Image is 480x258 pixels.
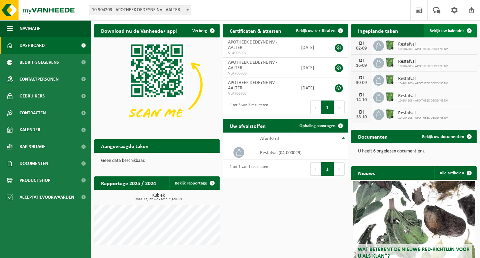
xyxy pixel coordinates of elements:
div: DI [355,75,368,81]
span: 10-904203 - APOTHEEK DEDEYNE NV [398,82,448,86]
a: Bekijk rapportage [169,176,219,190]
td: [DATE] [296,58,328,78]
span: VLA706705 [228,91,291,96]
span: Acceptatievoorwaarden [20,189,74,206]
p: Geen data beschikbaar. [101,159,213,163]
span: Restafval [398,111,448,116]
span: Restafval [398,76,448,82]
h2: Aangevraagde taken [94,139,155,152]
h2: Documenten [351,130,394,143]
td: [DATE] [296,37,328,58]
span: Restafval [398,59,448,64]
span: Bekijk uw kalender [429,29,464,33]
button: Next [334,101,345,114]
button: Verberg [187,24,219,37]
span: 10-904203 - APOTHEEK DEDEYNE NV [398,64,448,68]
button: Previous [310,101,321,114]
img: WB-0370-HPE-GN-50 [384,74,395,85]
div: 1 tot 1 van 1 resultaten [226,162,268,176]
span: Verberg [192,29,207,33]
span: APOTHEEK DEDEYNE NV - AALTER [228,40,277,50]
div: DI [355,58,368,63]
div: 02-09 [355,46,368,51]
span: Afvalstof [260,136,279,142]
span: Documenten [20,155,48,172]
span: Restafval [398,93,448,99]
img: WB-0370-HPE-GN-50 [384,91,395,103]
h3: Kubiek [98,193,220,201]
div: DI [355,92,368,98]
h2: Certificaten & attesten [223,24,288,37]
span: VLA706706 [228,71,291,76]
div: 28-10 [355,115,368,120]
span: 10-904203 - APOTHEEK DEDEYNE NV [398,116,448,120]
span: Restafval [398,42,448,47]
td: [DATE] [296,78,328,98]
h2: Ingeplande taken [351,24,405,37]
span: APOTHEEK DEDEYNE NV - AALTER [228,80,277,91]
img: WB-0370-HPE-GN-50 [384,39,395,51]
div: 16-09 [355,63,368,68]
h2: Rapportage 2025 / 2024 [94,176,163,190]
span: 10-904203 - APOTHEEK DEDEYNE NV [398,99,448,103]
div: DI [355,41,368,46]
span: Rapportage [20,138,45,155]
div: 14-10 [355,98,368,103]
span: Ophaling aanvragen [299,124,335,128]
span: 10-904203 - APOTHEEK DEDEYNE NV - AALTER [89,5,191,15]
span: Kalender [20,121,40,138]
button: Previous [310,162,321,176]
span: 10-904203 - APOTHEEK DEDEYNE NV [398,47,448,51]
img: WB-0370-HPE-GN-50 [384,108,395,120]
button: 1 [321,162,334,176]
div: DI [355,110,368,115]
span: Product Shop [20,172,50,189]
span: Bekijk uw documenten [422,135,464,139]
span: Navigatie [20,20,40,37]
button: Next [334,162,345,176]
a: Ophaling aanvragen [294,119,347,133]
img: Download de VHEPlus App [94,37,220,132]
a: Bekijk uw documenten [417,130,476,143]
a: Alle artikelen [434,166,476,180]
h2: Uw afvalstoffen [223,119,273,132]
h2: Nieuws [351,166,382,179]
div: 1 tot 3 van 3 resultaten [226,100,268,115]
span: 2024: 15,170 m3 - 2025: 2,960 m3 [98,198,220,201]
a: Bekijk uw kalender [424,24,476,37]
span: Bedrijfsgegevens [20,54,59,71]
a: Bekijk uw certificaten [291,24,347,37]
h2: Download nu de Vanheede+ app! [94,24,184,37]
span: Dashboard [20,37,45,54]
span: Bekijk uw certificaten [296,29,335,33]
span: Gebruikers [20,88,45,105]
span: Contracten [20,105,46,121]
span: VLA903892 [228,51,291,56]
img: WB-0370-HPE-GN-50 [384,57,395,68]
button: 1 [321,101,334,114]
span: Contactpersonen [20,71,59,88]
p: U heeft 6 ongelezen document(en). [358,149,470,154]
div: 30-09 [355,81,368,85]
span: APOTHEEK DEDEYNE NV - AALTER [228,60,277,70]
td: restafval (04-000029) [255,145,348,160]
